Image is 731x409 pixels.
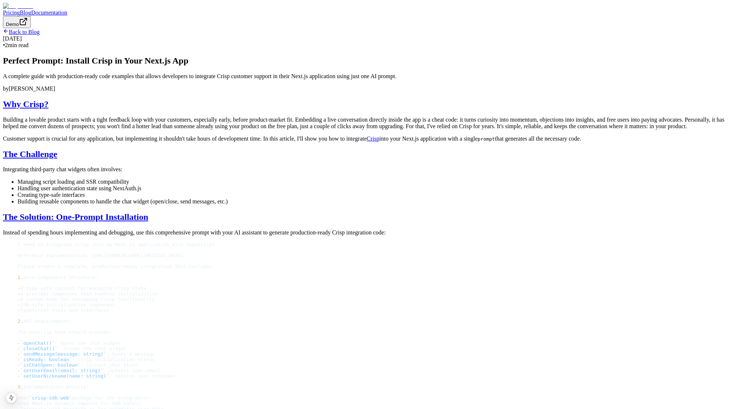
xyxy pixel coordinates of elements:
span: 3. [18,384,23,390]
span: `isReady: boolean` [20,357,72,362]
span: - Crisp initialization status [72,357,155,362]
span: - [18,362,20,368]
span: - [18,357,20,362]
a: Blog [20,9,31,16]
span: `sendMessage(message: string)` [20,351,106,357]
span: - Updates user email [103,368,161,373]
span: - Closes the chat widget [58,346,126,351]
li: Creating type-safe interfaces [18,192,728,198]
span: - [18,307,20,313]
a: The Solution: One-Prompt Installation [3,212,148,222]
a: Dopamine [3,3,728,9]
span: - Updates user nickname [109,373,175,379]
button: Demo [3,16,31,28]
p: A complete guide with production-ready code examples that allows developers to integrate Crisp cu... [3,73,728,80]
span: 2. [18,318,23,324]
span: - [18,340,20,346]
span: - Opens the chat widget [55,340,121,346]
div: • 2 min read [3,42,728,49]
h1: Perfect Prompt: Install Crisp in Your Next.js App [3,56,728,66]
li: Handling user authentication state using NextAuth.js [18,185,728,192]
a: Crisp [367,135,379,142]
span: A provider component that handles initialization [20,291,158,297]
span: The useCrisp hook should provide: [18,329,112,335]
span: - Current chat state [80,362,138,368]
span: Use Next.js dynamic imports for SSR safety [20,401,141,406]
time: [DATE] [3,35,22,42]
span: Reference implementation: [URL][DOMAIN_NAME][MEDICAL_DATA] [18,253,183,258]
span: Use [20,395,29,401]
span: A custom hook for consuming Crisp functionality [20,297,155,302]
span: `setUserEmail(email: string)` [20,368,103,373]
span: - [18,373,20,379]
li: Building reusable components to handle the chat widget (open/close, send messages, etc.) [18,198,728,205]
span: `openChat()` [20,340,55,346]
span: Please create a complete, production-ready integration that includes: [18,264,215,269]
span: - [18,291,20,297]
a: Documentation [31,9,67,16]
span: Core Components Structure: [23,275,98,280]
span: API Requirements: [23,318,72,324]
span: - [18,401,20,406]
span: - [18,368,20,373]
span: package for the integration [72,395,149,401]
span: SSR-safe initialization component [20,302,115,307]
p: Building a lovable product starts with a tight feedback loop with your customers, especially earl... [3,116,728,130]
span: by [PERSON_NAME] [3,85,55,92]
span: I need to integrate Crisp into my Next.js application with TypeScript. [18,242,218,247]
span: - Sends a message [106,351,155,357]
span: - [18,297,20,302]
span: - [18,302,20,307]
a: Demo [3,21,31,27]
p: Integrating third-party chat widgets often involves: [3,166,728,173]
span: `crisp-sdk-web` [29,395,72,401]
span: A type-safe context for managing Crisp state [20,286,146,291]
li: Managing script loading and SSR compatibility [18,179,728,185]
img: Dopamine [3,3,33,9]
span: 1. [18,275,23,280]
p: Instead of spending hours implementing and debugging, use this comprehensive prompt with your AI ... [3,229,728,236]
p: Customer support is crucial for any application, but implementing it shouldn't take hours of deve... [3,135,728,142]
a: Back to Blog [3,29,39,35]
span: - [18,286,20,291]
a: The Challenge [3,149,57,159]
span: - [18,351,20,357]
span: `closeChat()` [20,346,58,351]
span: `setUserNickname(name: string)` [20,373,109,379]
span: - [18,346,20,351]
a: Pricing [3,9,20,16]
span: - [18,395,20,401]
span: TypeScript types and interfaces [20,307,109,313]
code: prompt [478,136,495,142]
a: Why Crisp? [3,99,49,109]
span: `isChatOpen: boolean` [20,362,80,368]
span: Implementation Details: [23,384,89,390]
